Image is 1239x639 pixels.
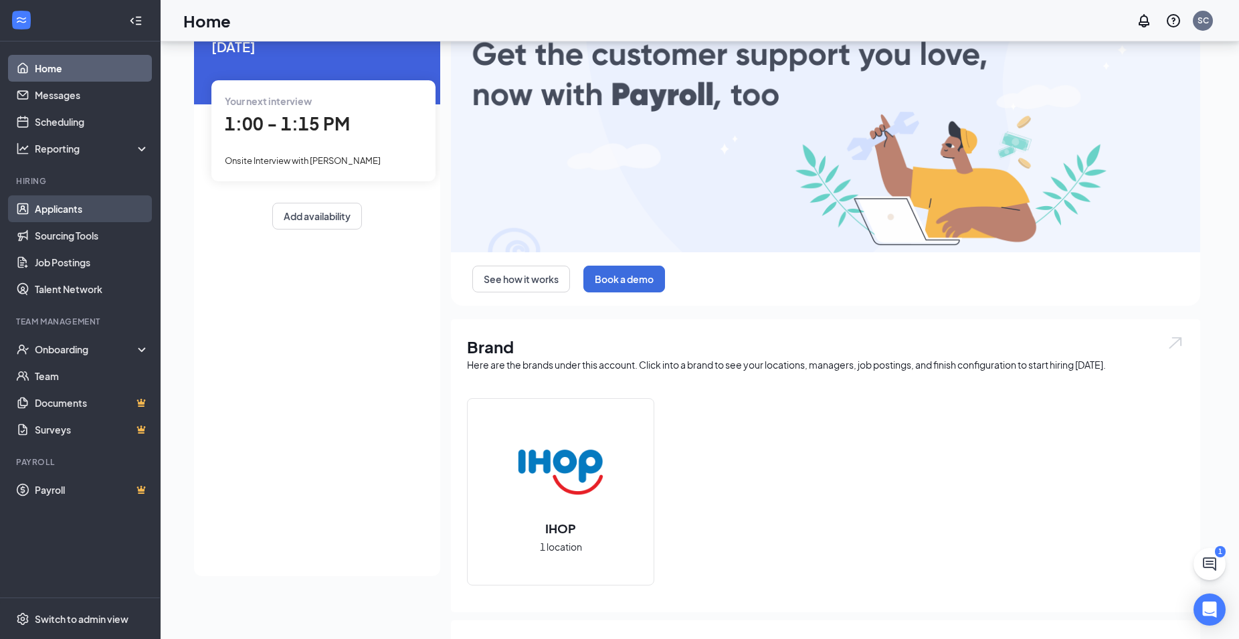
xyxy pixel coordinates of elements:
[1136,13,1152,29] svg: Notifications
[1194,548,1226,580] button: ChatActive
[15,13,28,27] svg: WorkstreamLogo
[35,276,149,302] a: Talent Network
[35,612,128,626] div: Switch to admin view
[35,363,149,389] a: Team
[129,14,142,27] svg: Collapse
[467,335,1184,358] h1: Brand
[35,55,149,82] a: Home
[472,266,570,292] button: See how it works
[16,612,29,626] svg: Settings
[225,112,350,134] span: 1:00 - 1:15 PM
[451,15,1200,252] img: payroll-large.gif
[1194,594,1226,626] div: Open Intercom Messenger
[16,343,29,356] svg: UserCheck
[211,36,423,57] span: [DATE]
[1167,335,1184,351] img: open.6027fd2a22e1237b5b06.svg
[35,142,150,155] div: Reporting
[225,95,312,107] span: Your next interview
[467,358,1184,371] div: Here are the brands under this account. Click into a brand to see your locations, managers, job p...
[518,429,603,515] img: IHOP
[1198,15,1209,26] div: SC
[35,476,149,503] a: PayrollCrown
[16,142,29,155] svg: Analysis
[583,266,665,292] button: Book a demo
[16,456,147,468] div: Payroll
[35,249,149,276] a: Job Postings
[35,108,149,135] a: Scheduling
[272,203,362,230] button: Add availability
[35,389,149,416] a: DocumentsCrown
[532,520,589,537] h2: IHOP
[183,9,231,32] h1: Home
[225,155,381,166] span: Onsite Interview with [PERSON_NAME]
[1215,546,1226,557] div: 1
[1165,13,1181,29] svg: QuestionInfo
[540,539,582,554] span: 1 location
[35,343,138,356] div: Onboarding
[35,416,149,443] a: SurveysCrown
[16,175,147,187] div: Hiring
[1202,556,1218,572] svg: ChatActive
[35,82,149,108] a: Messages
[35,222,149,249] a: Sourcing Tools
[16,316,147,327] div: Team Management
[35,195,149,222] a: Applicants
